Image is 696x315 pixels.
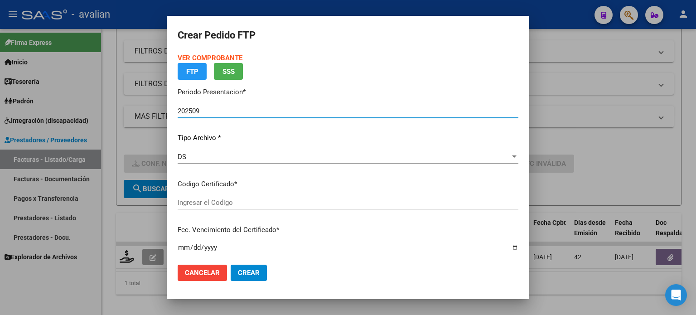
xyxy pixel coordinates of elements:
p: Tipo Archivo * [178,133,518,143]
p: Periodo Presentacion [178,87,518,97]
span: Cancelar [185,269,220,277]
button: SSS [214,63,243,80]
span: DS [178,153,186,161]
p: Fec. Vencimiento del Certificado [178,225,518,235]
button: Cancelar [178,265,227,281]
span: SSS [222,68,235,76]
div: Open Intercom Messenger [665,284,687,306]
button: FTP [178,63,207,80]
h2: Crear Pedido FTP [178,27,518,44]
span: FTP [186,68,198,76]
p: Codigo Certificado [178,179,518,189]
button: Crear [231,265,267,281]
span: Crear [238,269,260,277]
a: VER COMPROBANTE [178,54,242,62]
